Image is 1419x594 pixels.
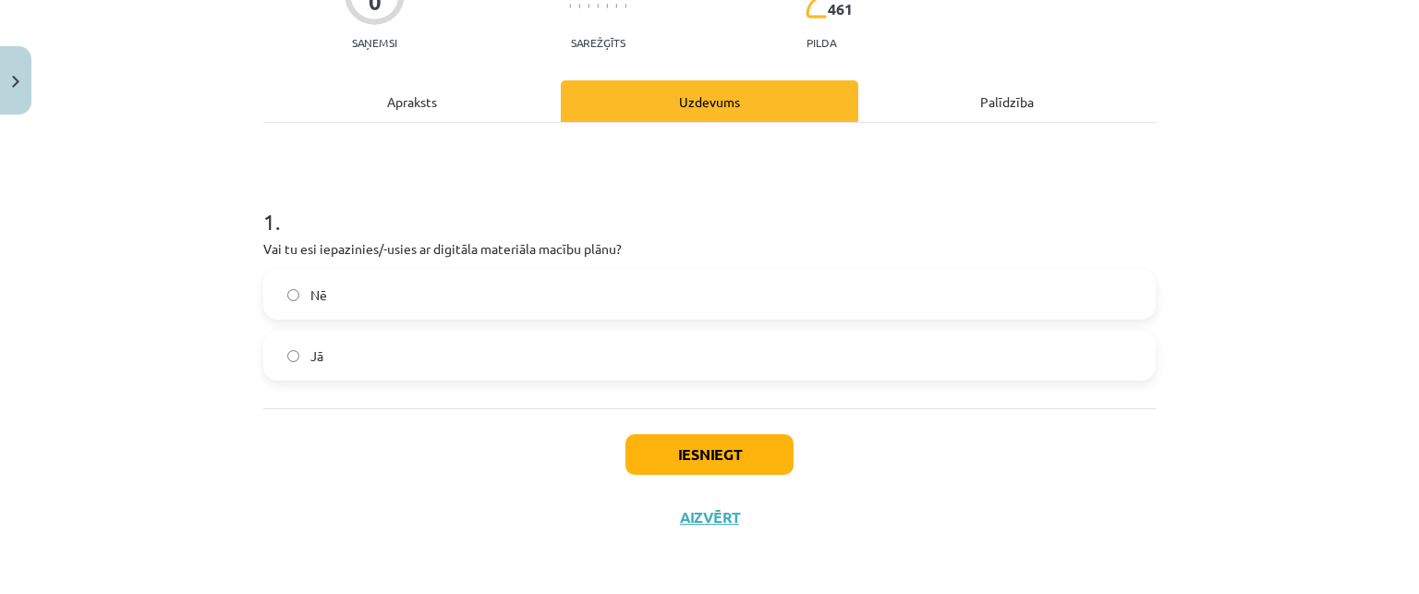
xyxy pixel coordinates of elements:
img: icon-short-line-57e1e144782c952c97e751825c79c345078a6d821885a25fce030b3d8c18986b.svg [569,4,571,8]
img: icon-close-lesson-0947bae3869378f0d4975bcd49f059093ad1ed9edebbc8119c70593378902aed.svg [12,76,19,88]
button: Aizvērt [674,508,745,527]
div: Palīdzība [858,80,1156,122]
input: Jā [287,350,299,362]
p: Sarežģīts [571,36,625,49]
p: pilda [807,36,836,49]
div: Apraksts [263,80,561,122]
span: Nē [310,285,327,305]
input: Nē [287,289,299,301]
img: icon-short-line-57e1e144782c952c97e751825c79c345078a6d821885a25fce030b3d8c18986b.svg [578,4,580,8]
div: Uzdevums [561,80,858,122]
img: icon-short-line-57e1e144782c952c97e751825c79c345078a6d821885a25fce030b3d8c18986b.svg [615,4,617,8]
p: Saņemsi [345,36,405,49]
img: icon-short-line-57e1e144782c952c97e751825c79c345078a6d821885a25fce030b3d8c18986b.svg [588,4,589,8]
h1: 1 . [263,176,1156,234]
img: icon-short-line-57e1e144782c952c97e751825c79c345078a6d821885a25fce030b3d8c18986b.svg [625,4,626,8]
img: icon-short-line-57e1e144782c952c97e751825c79c345078a6d821885a25fce030b3d8c18986b.svg [606,4,608,8]
span: Jā [310,346,323,366]
img: icon-short-line-57e1e144782c952c97e751825c79c345078a6d821885a25fce030b3d8c18986b.svg [597,4,599,8]
button: Iesniegt [625,434,794,475]
span: 461 [828,1,853,18]
p: Vai tu esi iepazinies/-usies ar digitāla materiāla macību plānu? [263,239,1156,259]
